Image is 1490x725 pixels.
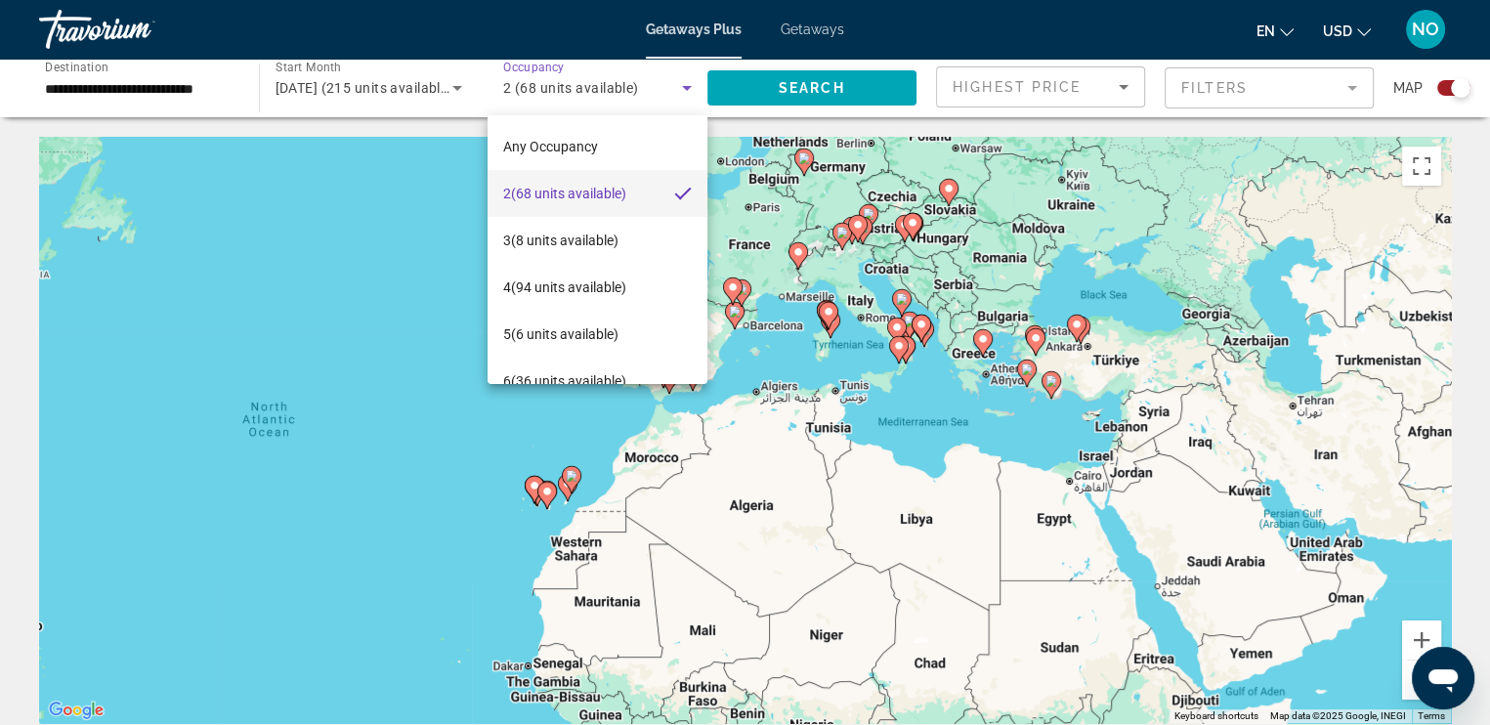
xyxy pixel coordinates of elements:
span: 3 (8 units available) [503,229,618,252]
span: 6 (36 units available) [503,369,626,393]
span: 2 (68 units available) [503,182,626,205]
span: 4 (94 units available) [503,276,626,299]
iframe: Button to launch messaging window [1412,647,1474,709]
span: 5 (6 units available) [503,322,618,346]
span: Any Occupancy [503,139,598,154]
